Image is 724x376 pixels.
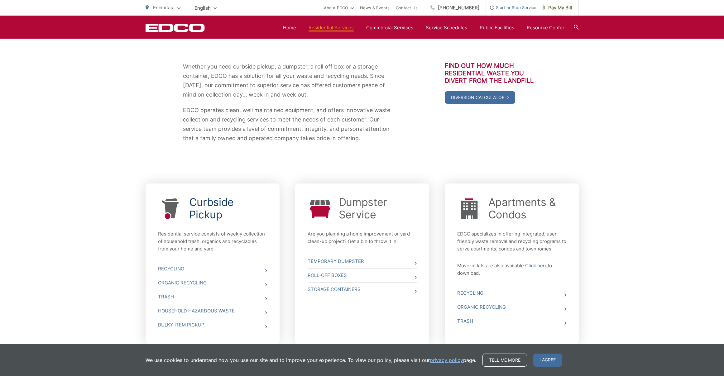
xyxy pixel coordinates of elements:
a: Recycling [158,262,267,276]
a: Dumpster Service [339,196,417,221]
a: Contact Us [396,4,418,12]
p: We use cookies to understand how you use our site and to improve your experience. To view our pol... [146,356,476,364]
p: Whether you need curbside pickup, a dumpster, a roll off box or a storage container, EDCO has a s... [183,62,392,99]
a: Apartments & Condos [488,196,566,221]
a: Temporary Dumpster [308,255,417,268]
span: English [190,2,221,13]
p: EDCO specializes in offering integrated, user-friendly waste removal and recycling programs to se... [457,230,566,253]
a: EDCD logo. Return to the homepage. [146,23,205,32]
p: Residential service consists of weekly collection of household trash, organics and recyclables fr... [158,230,267,253]
a: Recycling [457,286,566,300]
a: About EDCO [324,4,354,12]
a: Public Facilities [480,24,514,31]
a: Organic Recycling [457,300,566,314]
a: Service Schedules [426,24,467,31]
span: Encinitas [153,5,173,11]
a: Diversion Calculator [445,91,515,104]
span: Pay My Bill [543,4,572,12]
a: Residential Services [309,24,354,31]
a: Home [283,24,296,31]
a: Organic Recycling [158,276,267,290]
a: Tell me more [482,354,527,367]
h3: Find out how much residential waste you divert from the landfill [445,62,541,84]
a: Storage Containers [308,283,417,296]
p: Move-in kits are also available. to download. [457,262,566,277]
a: Curbside Pickup [189,196,267,221]
a: Resource Center [527,24,564,31]
a: Bulky Item Pickup [158,318,267,332]
span: I agree [533,354,562,367]
p: EDCO operates clean, well maintained equipment, and offers innovative waste collection and recycl... [183,106,392,143]
a: Commercial Services [366,24,413,31]
p: Are you planning a home improvement or yard clean-up project? Get a bin to throw it in! [308,230,417,245]
a: News & Events [360,4,390,12]
a: privacy policy [430,356,463,364]
a: Roll-Off Boxes [308,269,417,282]
a: Click here [525,262,548,269]
a: Trash [158,290,267,304]
a: Trash [457,314,566,328]
a: Household Hazardous Waste [158,304,267,318]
